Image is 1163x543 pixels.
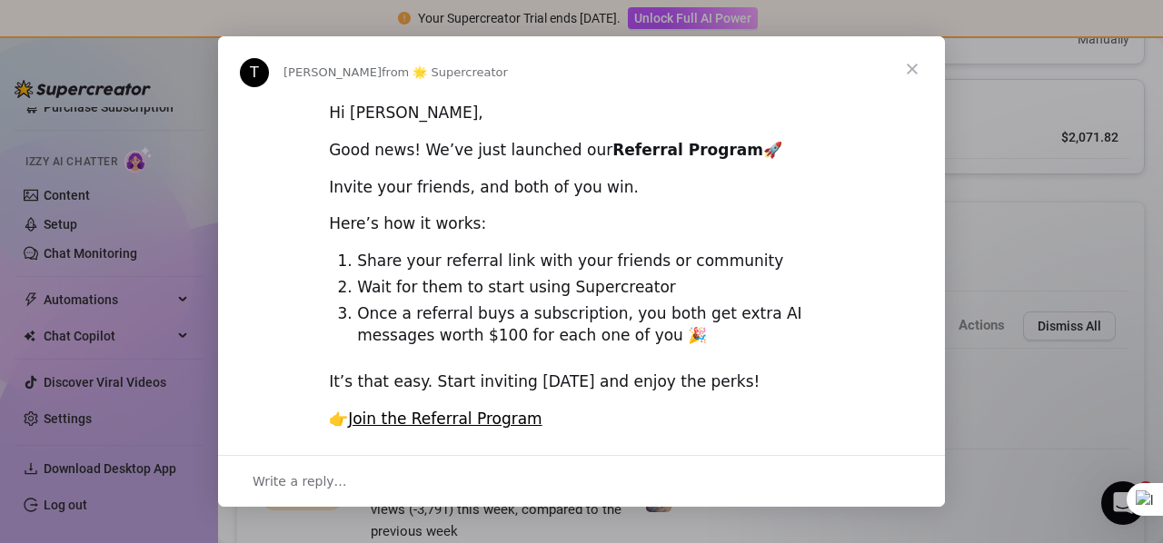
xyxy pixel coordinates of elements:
[329,371,834,393] div: It’s that easy. Start inviting [DATE] and enjoy the perks!
[329,409,834,430] div: 👉
[329,177,834,199] div: Invite your friends, and both of you win.
[240,58,269,87] div: Profile image for Tanya
[880,36,945,102] span: Close
[357,303,834,347] li: Once a referral buys a subscription, you both get extra AI messages worth $100 for each one of you 🎉
[218,455,945,507] div: Open conversation and reply
[348,410,542,428] a: Join the Referral Program
[283,65,382,79] span: [PERSON_NAME]
[357,251,834,272] li: Share your referral link with your friends or community
[612,141,763,159] b: Referral Program
[382,65,508,79] span: from 🌟 Supercreator
[253,469,347,493] span: Write a reply…
[329,103,834,124] div: Hi [PERSON_NAME],
[357,277,834,299] li: Wait for them to start using Supercreator
[329,140,834,162] div: Good news! We’ve just launched our 🚀
[329,213,834,235] div: Here’s how it works:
